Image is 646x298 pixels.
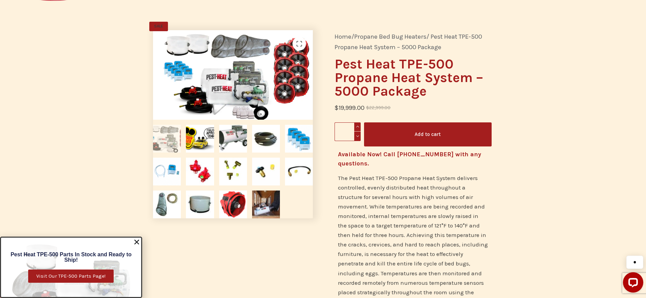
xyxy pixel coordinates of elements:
[219,158,247,185] img: T-Block Fitting for Pest Heat TPE-500
[551,243,646,298] iframe: LiveChat chat widget
[219,125,247,153] img: Pest Heat TPE-500 Propane Heater to treat bed bugs, termites, and stored pests such as Grain Beatles
[149,22,168,31] span: SALE
[335,57,492,98] h1: Pest Heat TPE-500 Propane Heat System – 5000 Package
[354,33,426,40] a: Propane Bed Bug Heaters
[366,105,369,110] span: $
[153,191,181,218] img: 18” by 25’ mylar duct for Pest Heat TPE-500
[441,222,443,229] span: °
[463,222,465,229] span: °
[153,158,181,185] img: Package includes 4 TR42A Data Loggers, 4 Lithium Batteries, 4 TR-5106 Temperature Sensors
[36,274,106,279] span: Visit Our TPE-500 Parts Page!
[285,125,313,153] img: TR42A Bluetooth Thermo Recorder package of 4
[443,222,463,229] span: F to 140
[4,252,138,263] h6: Pest Heat TPE-500 Parts In Stock and Ready to Ship!
[338,150,488,168] h4: Available Now! Call [PHONE_NUMBER] with any questions.
[219,191,247,218] img: AM3700 Axial Air Mover
[335,122,361,141] input: Product quantity
[335,32,492,53] nav: Breadcrumb
[335,104,339,112] span: $
[186,191,214,218] img: Metal 18” duct adapter for Pest Heat TPE-500
[335,104,364,112] bdi: 19,999.00
[338,175,485,229] span: The Pest Heat TPE-500 Propane Heat System delivers controlled, evenly distributed heat throughout...
[335,33,351,40] a: Home
[285,158,313,185] img: 24” Pigtail for Pest Heat TPE-500
[252,191,280,218] img: Pest Heat TPE-500 Propane Heater Treating Bed Bugs in a Camp
[364,122,492,146] button: Add to cart
[186,125,214,153] img: Majorly Approved Vendor by Truly Nolen
[28,270,114,283] a: Visit Our TPE-500 Parts Page!
[133,239,140,245] a: Close
[252,125,280,153] img: 50-foot propane hose for Pest Heat TPE-500
[153,125,181,153] img: Pest Heat TPE-500 Propane Heat package to treat 5,000 square feet
[186,158,214,185] img: Red 10-PSI Regulator for Pest Heat TPE-500
[252,158,280,185] img: POL Fitting for Pest Heat TPE-500
[366,105,391,110] bdi: 22,999.00
[292,37,306,51] a: View full-screen image gallery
